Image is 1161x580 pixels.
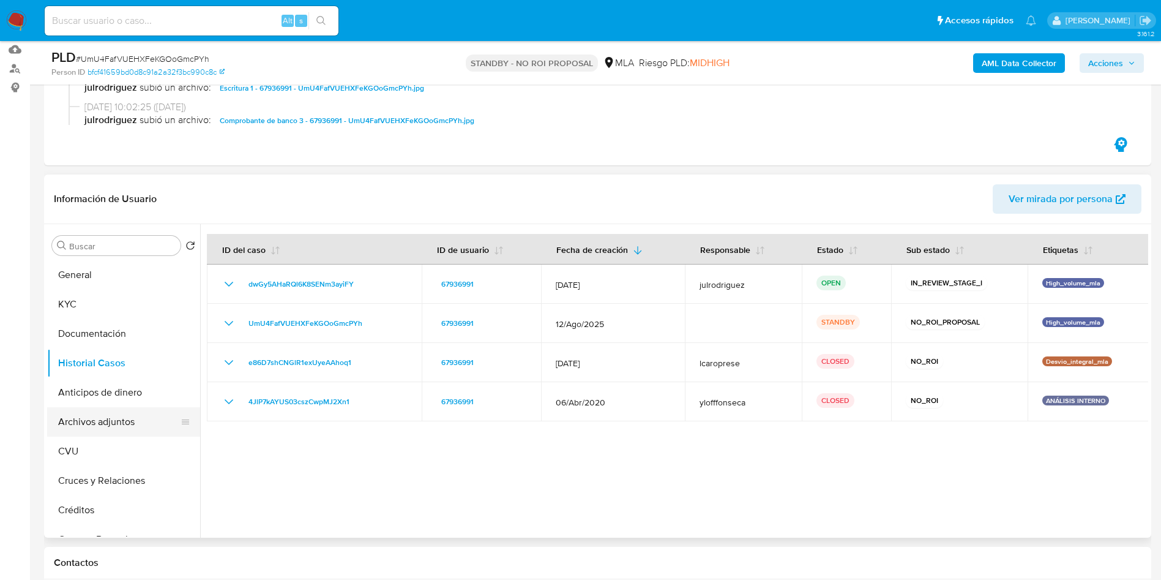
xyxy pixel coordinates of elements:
span: Alt [283,15,293,26]
button: KYC [47,290,200,319]
span: s [299,15,303,26]
button: General [47,260,200,290]
button: Ver mirada por persona [993,184,1141,214]
button: search-icon [308,12,334,29]
p: STANDBY - NO ROI PROPOSAL [466,55,598,72]
h1: Información de Usuario [54,193,157,205]
button: Historial Casos [47,348,200,378]
button: Archivos adjuntos [47,407,190,437]
h1: Contactos [54,557,1141,569]
span: 3.161.2 [1137,29,1155,39]
span: Accesos rápidos [945,14,1014,27]
input: Buscar [69,241,176,252]
p: gustavo.deseta@mercadolibre.com [1066,15,1135,26]
input: Buscar usuario o caso... [45,13,338,29]
span: # UmU4FafVUEHXFeKGOoGmcPYh [76,53,209,65]
button: Volver al orden por defecto [185,241,195,254]
div: MLA [603,56,634,70]
button: Acciones [1080,53,1144,73]
span: Ver mirada por persona [1009,184,1113,214]
b: Person ID [51,67,85,78]
button: Cuentas Bancarias [47,525,200,554]
b: AML Data Collector [982,53,1056,73]
span: Riesgo PLD: [639,56,730,70]
a: Salir [1139,14,1152,27]
span: Acciones [1088,53,1123,73]
button: Documentación [47,319,200,348]
b: PLD [51,47,76,67]
span: MIDHIGH [690,56,730,70]
button: Anticipos de dinero [47,378,200,407]
button: Buscar [57,241,67,250]
button: AML Data Collector [973,53,1065,73]
button: Cruces y Relaciones [47,466,200,495]
a: Notificaciones [1026,15,1036,26]
a: bfcf41659bd0d8c91a2a32f3bc990c8c [88,67,225,78]
button: CVU [47,437,200,466]
button: Créditos [47,495,200,525]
